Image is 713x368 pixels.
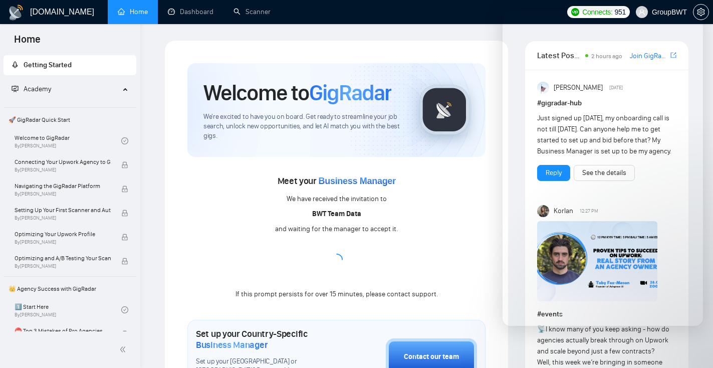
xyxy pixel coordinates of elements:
a: dashboardDashboard [168,8,213,16]
span: lock [121,330,128,337]
span: setting [693,8,708,16]
span: loading [329,253,343,267]
span: Connecting Your Upwork Agency to GigRadar [15,157,111,167]
img: gigradar-logo.png [419,85,469,135]
div: Contact our team [404,351,459,362]
a: Welcome to GigRadarBy[PERSON_NAME] [15,130,121,152]
span: By [PERSON_NAME] [15,167,111,173]
span: 👑 Agency Success with GigRadar [5,279,135,299]
span: By [PERSON_NAME] [15,239,111,245]
img: upwork-logo.png [571,8,579,16]
a: setting [693,8,709,16]
span: double-left [119,344,129,354]
div: We have received the invitation to [287,194,387,205]
button: setting [693,4,709,20]
span: Setting Up Your First Scanner and Auto-Bidder [15,205,111,215]
span: check-circle [121,137,128,144]
span: By [PERSON_NAME] [15,215,111,221]
a: searchScanner [233,8,271,16]
span: lock [121,234,128,241]
b: BWT Team Data [312,210,361,218]
span: We're excited to have you on board. Get ready to streamline your job search, unlock new opportuni... [203,112,403,141]
span: fund-projection-screen [12,85,19,92]
span: Business Manager [319,176,396,186]
div: If this prompt persists for over 15 minutes, please contact support. [235,289,438,300]
span: lock [121,161,128,168]
span: By [PERSON_NAME] [15,191,111,197]
span: 🚀 GigRadar Quick Start [5,110,135,130]
span: 951 [615,7,626,18]
iframe: Intercom live chat [679,334,703,358]
span: GigRadar [309,79,391,106]
h1: Set up your Country-Specific [196,328,336,350]
li: Getting Started [4,55,136,75]
a: homeHome [118,8,148,16]
span: Optimizing Your Upwork Profile [15,229,111,239]
span: Navigating the GigRadar Platform [15,181,111,191]
span: Optimizing and A/B Testing Your Scanner for Better Results [15,253,111,263]
div: and waiting for the manager to accept it. [275,224,398,235]
span: ⛔ Top 3 Mistakes of Pro Agencies [15,326,111,336]
span: rocket [12,61,19,68]
iframe: Intercom live chat [503,10,703,326]
span: Business Manager [196,339,268,350]
span: By [PERSON_NAME] [15,263,111,269]
span: user [638,9,645,16]
h1: Welcome to [203,79,391,106]
span: lock [121,186,128,193]
span: Home [6,32,49,53]
span: 📡 [537,325,546,333]
span: lock [121,258,128,265]
img: logo [8,5,24,21]
span: Meet your [278,175,396,187]
span: Academy [12,85,51,93]
span: Getting Started [24,61,72,69]
span: Connects: [582,7,612,18]
a: 1️⃣ Start HereBy[PERSON_NAME] [15,299,121,321]
span: Academy [24,85,51,93]
span: lock [121,210,128,217]
span: check-circle [121,306,128,313]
